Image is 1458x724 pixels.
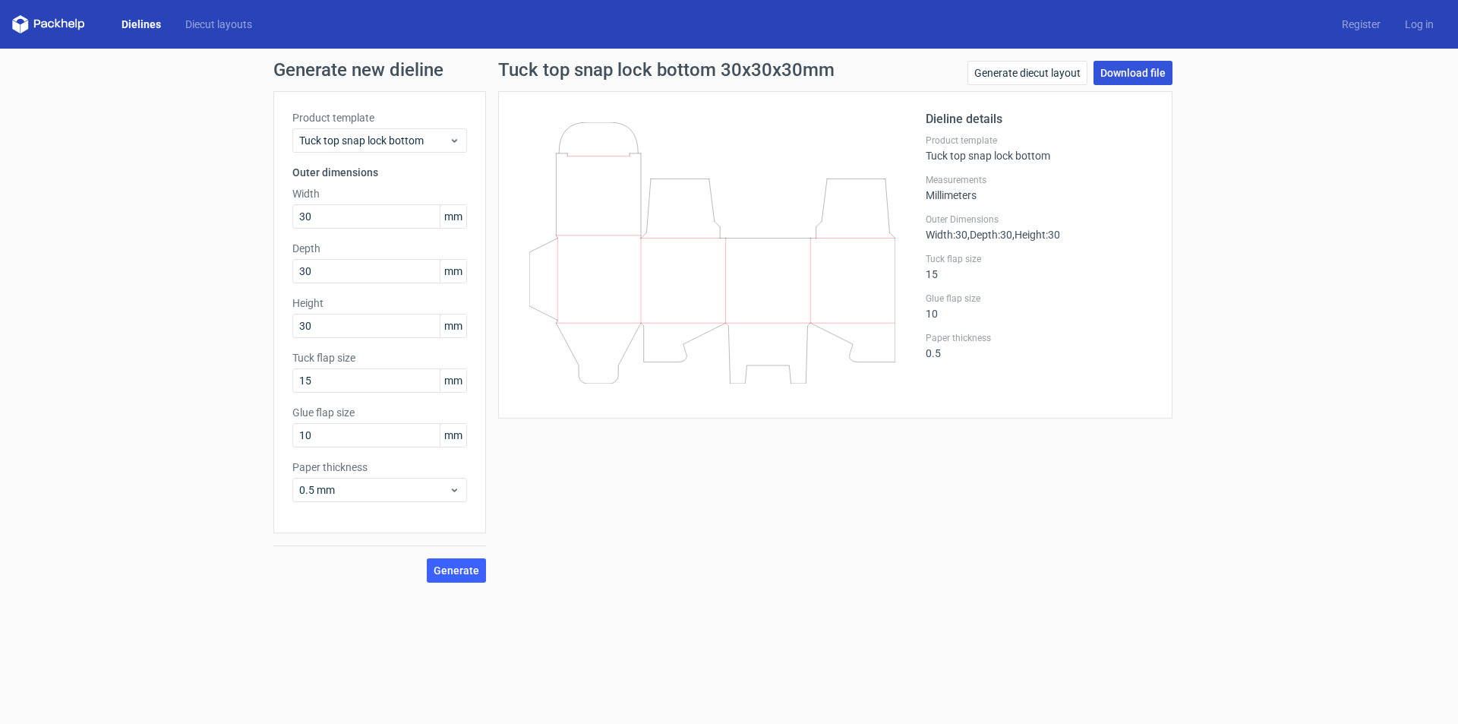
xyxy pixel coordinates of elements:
[926,229,967,241] span: Width : 30
[1393,17,1446,32] a: Log in
[926,174,1153,186] label: Measurements
[292,165,467,180] h3: Outer dimensions
[273,61,1185,79] h1: Generate new dieline
[427,558,486,583] button: Generate
[1012,229,1060,241] span: , Height : 30
[173,17,264,32] a: Diecut layouts
[440,260,466,283] span: mm
[1093,61,1172,85] a: Download file
[967,229,1012,241] span: , Depth : 30
[926,253,1153,280] div: 15
[967,61,1087,85] a: Generate diecut layout
[498,61,835,79] h1: Tuck top snap lock bottom 30x30x30mm
[926,174,1153,201] div: Millimeters
[299,133,449,148] span: Tuck top snap lock bottom
[926,213,1153,226] label: Outer Dimensions
[926,134,1153,147] label: Product template
[109,17,173,32] a: Dielines
[440,205,466,228] span: mm
[926,332,1153,344] label: Paper thickness
[926,292,1153,305] label: Glue flap size
[434,565,479,576] span: Generate
[292,186,467,201] label: Width
[292,460,467,475] label: Paper thickness
[926,332,1153,359] div: 0.5
[440,424,466,447] span: mm
[440,369,466,392] span: mm
[292,241,467,256] label: Depth
[926,110,1153,128] h2: Dieline details
[292,405,467,420] label: Glue flap size
[292,350,467,365] label: Tuck flap size
[926,134,1153,162] div: Tuck top snap lock bottom
[292,296,467,311] label: Height
[1330,17,1393,32] a: Register
[926,253,1153,265] label: Tuck flap size
[440,315,466,337] span: mm
[299,482,449,498] span: 0.5 mm
[292,110,467,125] label: Product template
[926,292,1153,320] div: 10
